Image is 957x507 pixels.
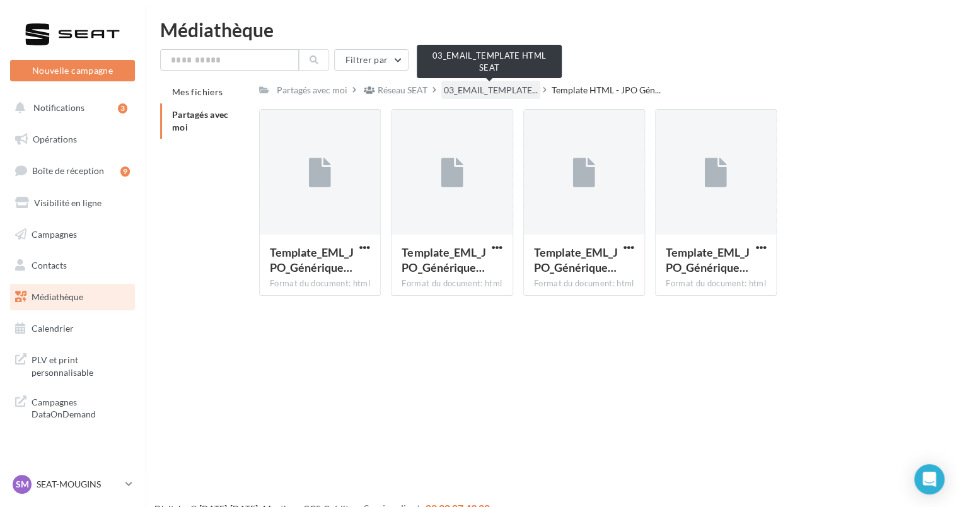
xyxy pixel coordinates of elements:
button: Nouvelle campagne [10,60,135,81]
span: Campagnes [32,228,77,239]
span: Template_EML_JPO_Générique_Ibiza [666,245,750,274]
span: Mes fichiers [172,86,223,97]
a: Campagnes [8,221,137,248]
p: SEAT-MOUGINS [37,478,120,491]
span: SM [16,478,29,491]
div: Format du document: html [402,278,502,289]
span: Template HTML - JPO Gén... [552,84,661,96]
span: Visibilité en ligne [34,197,101,208]
span: Template_EML_JPO_Générique_Ateca [534,245,618,274]
div: Open Intercom Messenger [914,464,944,494]
a: Contacts [8,252,137,279]
a: Boîte de réception9 [8,157,137,184]
div: Médiathèque [160,20,942,39]
span: Template_EML_JPO_Générique_Leon [402,245,485,274]
div: 9 [120,166,130,177]
a: Médiathèque [8,284,137,310]
div: 3 [118,103,127,114]
a: SM SEAT-MOUGINS [10,472,135,496]
span: Template_EML_JPO_Générique_Arona [270,245,354,274]
div: Réseau SEAT [378,84,427,96]
a: Opérations [8,126,137,153]
span: Boîte de réception [32,165,104,176]
div: Partagés avec moi [277,84,347,96]
div: Format du document: html [534,278,634,289]
a: Visibilité en ligne [8,190,137,216]
span: Partagés avec moi [172,109,229,132]
span: PLV et print personnalisable [32,351,130,378]
span: Médiathèque [32,291,83,302]
button: Filtrer par [334,49,409,71]
span: Calendrier [32,323,74,334]
span: Opérations [33,134,77,144]
div: Format du document: html [270,278,370,289]
a: PLV et print personnalisable [8,346,137,383]
a: Calendrier [8,315,137,342]
div: Format du document: html [666,278,766,289]
span: Campagnes DataOnDemand [32,393,130,421]
div: 03_EMAIL_TEMPLATE HTML SEAT [417,45,562,78]
a: Campagnes DataOnDemand [8,388,137,426]
span: 03_EMAIL_TEMPLATE... [444,84,538,96]
span: Contacts [32,260,67,271]
button: Notifications 3 [8,95,132,121]
span: Notifications [33,102,84,113]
